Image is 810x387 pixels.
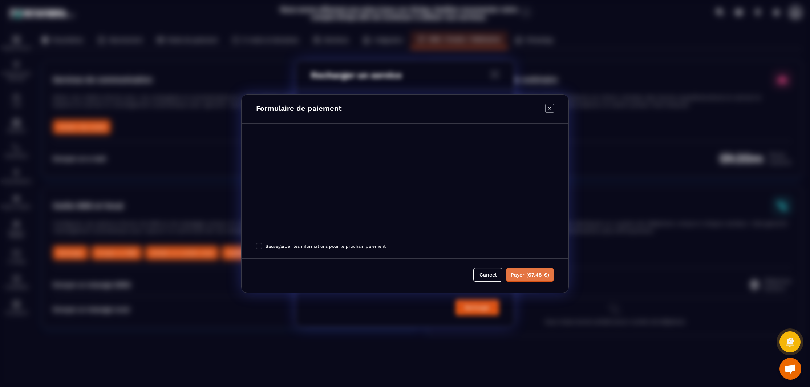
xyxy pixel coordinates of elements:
[779,358,801,380] div: Ouvrir le chat
[266,243,386,249] span: Sauvegarder les informations pour le prochain paiement
[256,104,342,114] h4: Formulaire de paiement
[255,142,555,239] iframe: Cadre de saisie sécurisé pour le paiement
[473,267,502,281] button: Cancel
[506,267,554,281] button: Payer (67,48 €)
